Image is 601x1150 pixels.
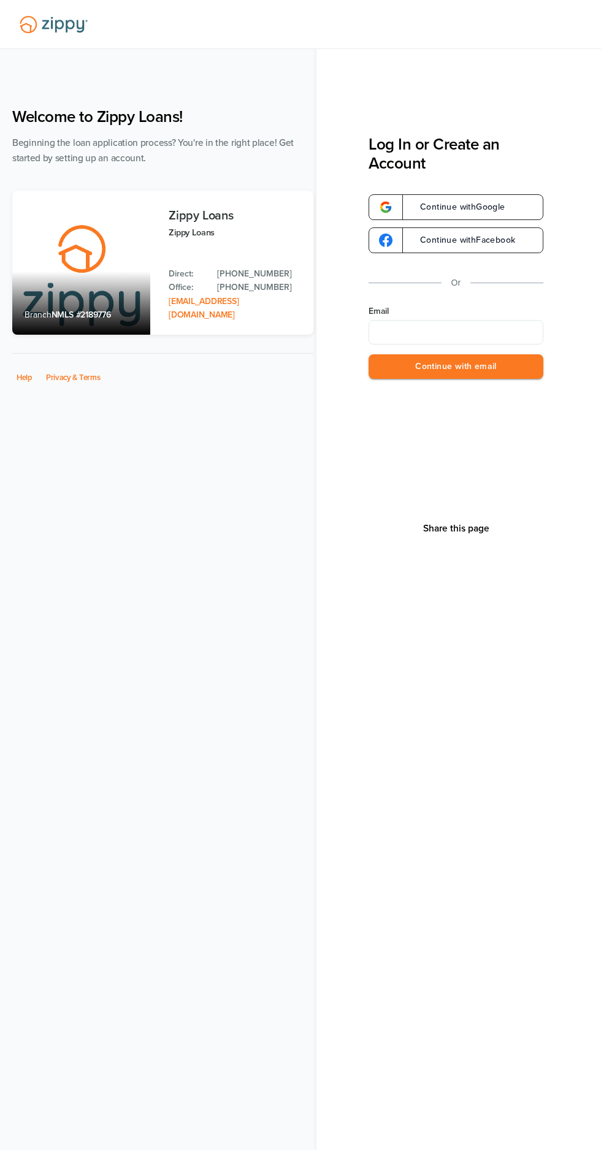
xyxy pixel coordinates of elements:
[12,107,313,126] h1: Welcome to Zippy Loans!
[369,227,543,253] a: google-logoContinue withFacebook
[369,320,543,345] input: Email Address
[169,296,239,320] a: Email Address: zippyguide@zippymh.com
[169,226,301,240] p: Zippy Loans
[369,354,543,379] button: Continue with email
[169,281,205,294] p: Office:
[408,236,515,245] span: Continue with Facebook
[17,373,33,383] a: Help
[217,267,301,281] a: Direct Phone: 512-975-2947
[369,305,543,318] label: Email
[169,267,205,281] p: Direct:
[379,200,392,214] img: google-logo
[369,135,543,173] h3: Log In or Create an Account
[25,310,52,320] span: Branch
[217,281,301,294] a: Office Phone: 512-975-2947
[379,234,392,247] img: google-logo
[52,310,111,320] span: NMLS #2189776
[369,194,543,220] a: google-logoContinue withGoogle
[46,373,101,383] a: Privacy & Terms
[12,137,294,164] span: Beginning the loan application process? You're in the right place! Get started by setting up an a...
[169,209,301,223] h3: Zippy Loans
[451,275,461,291] p: Or
[408,203,505,211] span: Continue with Google
[419,522,493,535] button: Share This Page
[12,10,95,39] img: Lender Logo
